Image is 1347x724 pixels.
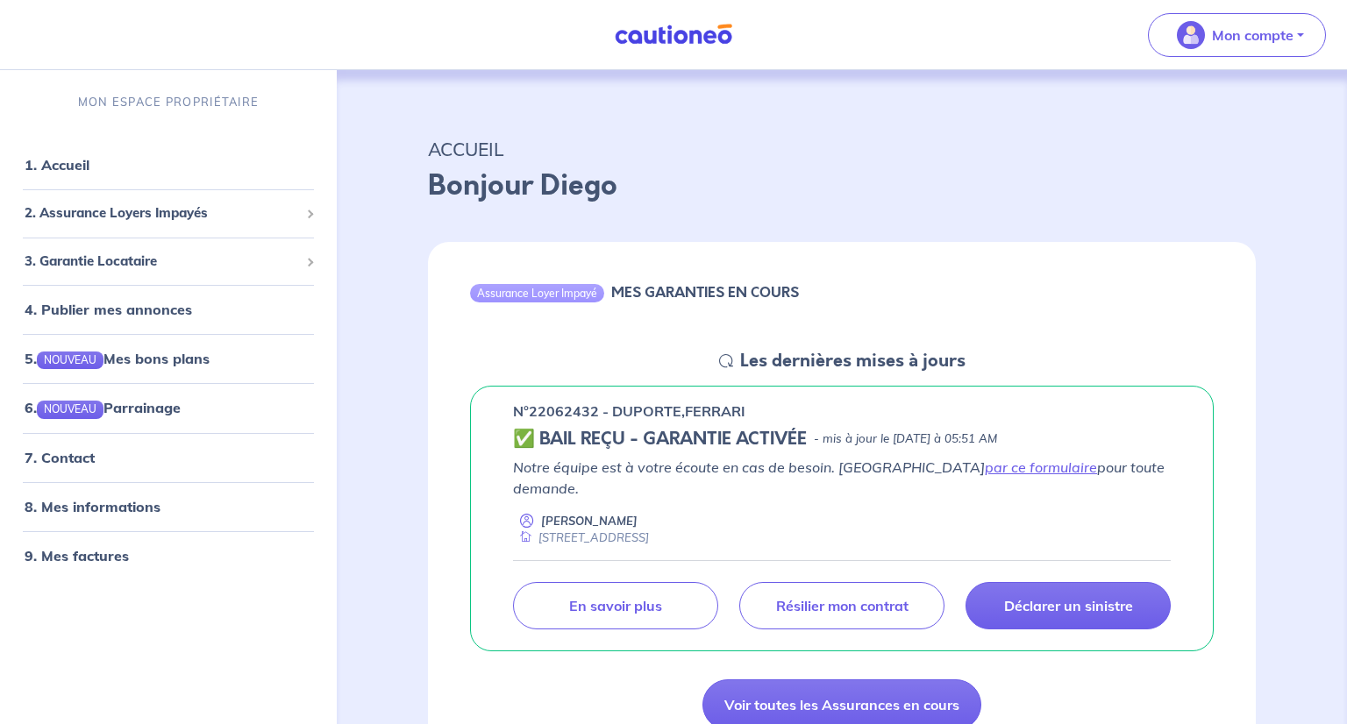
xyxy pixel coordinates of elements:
p: Notre équipe est à votre écoute en cas de besoin. [GEOGRAPHIC_DATA] pour toute demande. [513,457,1171,499]
img: Cautioneo [608,24,739,46]
a: Déclarer un sinistre [966,582,1171,629]
a: En savoir plus [513,582,718,629]
a: 9. Mes factures [25,546,129,564]
a: 8. Mes informations [25,497,160,515]
p: Mon compte [1212,25,1294,46]
a: Résilier mon contrat [739,582,944,629]
h6: MES GARANTIES EN COURS [611,284,799,301]
p: MON ESPACE PROPRIÉTAIRE [78,94,259,110]
p: n°22062432 - DUPORTE,FERRARI [513,401,745,422]
div: 1. Accueil [7,147,330,182]
h5: ✅ BAIL REÇU - GARANTIE ACTIVÉE [513,429,807,450]
div: 8. Mes informations [7,488,330,523]
div: 6.NOUVEAUParrainage [7,390,330,425]
img: illu_account_valid_menu.svg [1177,21,1205,49]
p: - mis à jour le [DATE] à 05:51 AM [814,430,997,448]
a: 7. Contact [25,448,95,465]
div: [STREET_ADDRESS] [513,529,649,546]
div: state: CONTRACT-VALIDATED, Context: ,MAYBE-CERTIFICATE,,LESSOR-DOCUMENTS,IS-ODEALIM [513,429,1171,450]
p: [PERSON_NAME] [541,513,638,529]
div: 2. Assurance Loyers Impayés [7,196,330,231]
a: 4. Publier mes annonces [25,301,192,318]
p: En savoir plus [569,597,662,614]
a: 6.NOUVEAUParrainage [25,399,181,416]
a: 1. Accueil [25,156,89,174]
button: illu_account_valid_menu.svgMon compte [1148,13,1326,57]
span: 2. Assurance Loyers Impayés [25,203,299,224]
p: ACCUEIL [428,133,1256,165]
div: 9. Mes factures [7,537,330,572]
div: 7. Contact [7,439,330,474]
p: Résilier mon contrat [776,597,909,614]
h5: Les dernières mises à jours [740,351,966,372]
span: 3. Garantie Locataire [25,251,299,271]
p: Bonjour Diego [428,165,1256,207]
div: 3. Garantie Locataire [7,244,330,278]
div: 4. Publier mes annonces [7,292,330,327]
div: 5.NOUVEAUMes bons plans [7,341,330,376]
div: Assurance Loyer Impayé [470,284,604,302]
p: Déclarer un sinistre [1004,597,1133,614]
a: par ce formulaire [985,458,1097,476]
a: 5.NOUVEAUMes bons plans [25,350,210,367]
